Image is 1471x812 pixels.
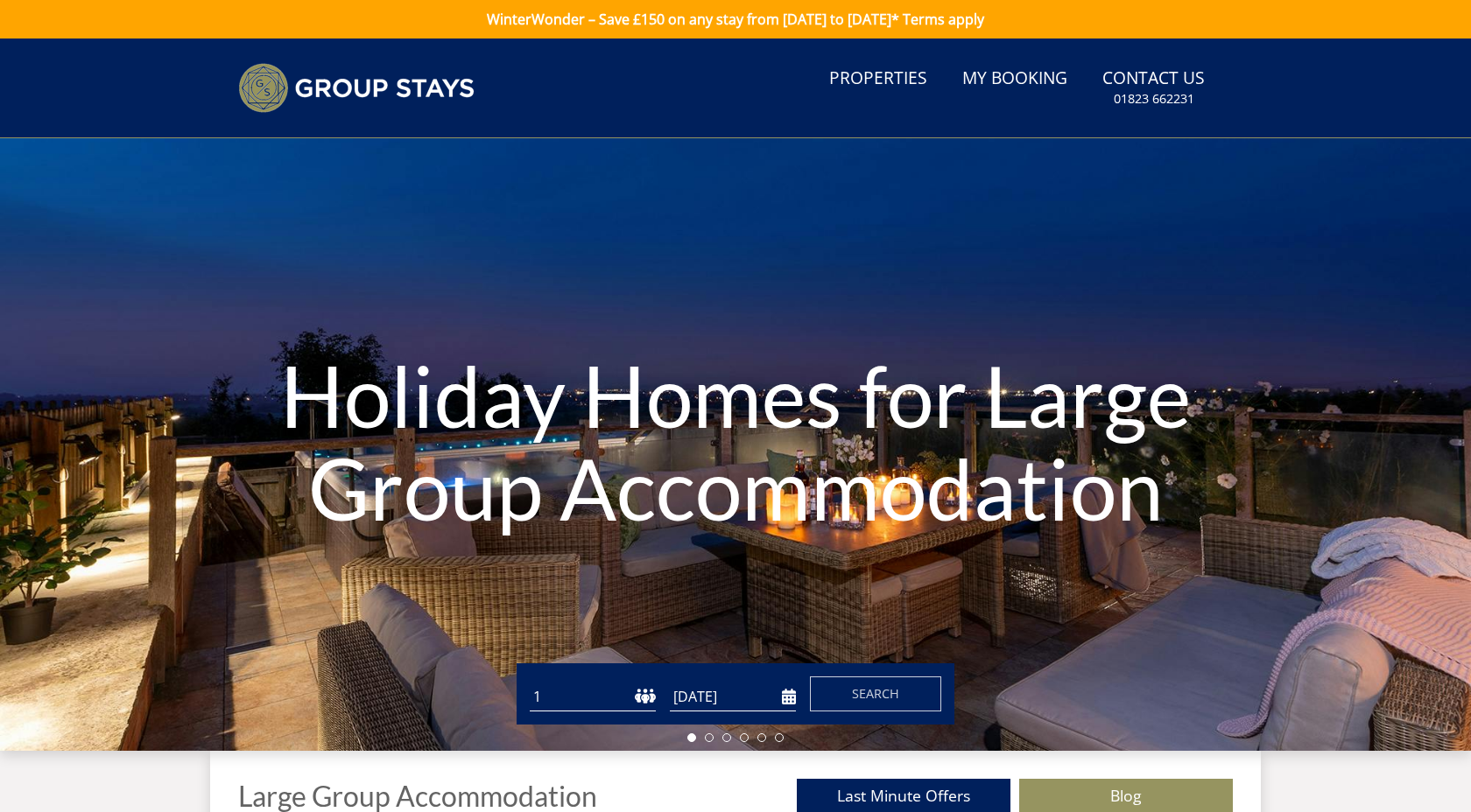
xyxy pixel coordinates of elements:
button: Search [810,676,941,711]
h1: Holiday Homes for Large Group Accommodation [221,314,1250,569]
a: Properties [822,59,934,99]
small: 01823 662231 [1114,90,1194,108]
img: Group Stays [238,63,475,113]
a: Contact Us01823 662231 [1095,59,1212,116]
input: Arrival Date [670,682,796,711]
h1: Large Group Accommodation [238,780,597,811]
a: My Booking [955,59,1074,99]
span: Search [852,685,899,702]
